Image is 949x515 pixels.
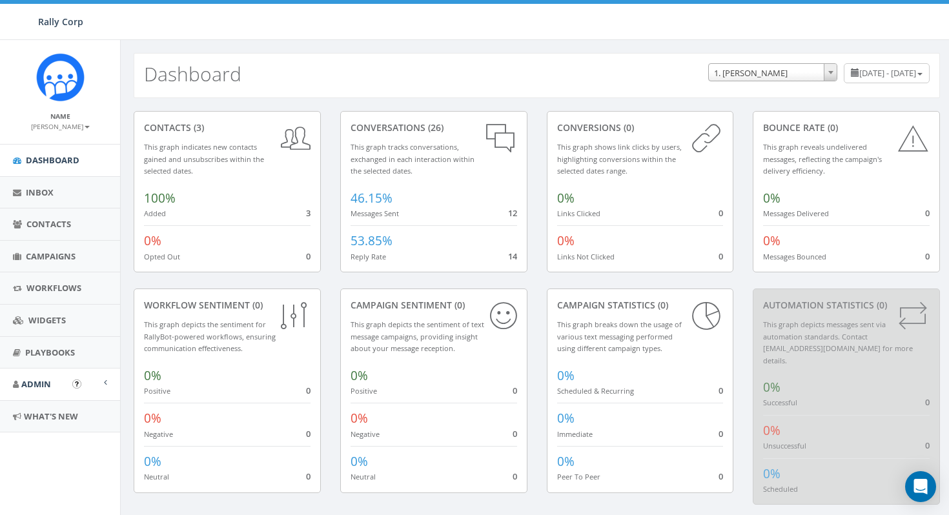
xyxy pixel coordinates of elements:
span: What's New [24,410,78,422]
span: 0% [763,232,781,249]
small: This graph depicts messages sent via automation standards. Contact [EMAIL_ADDRESS][DOMAIN_NAME] f... [763,319,913,365]
small: Links Not Clicked [557,252,615,261]
small: This graph reveals undelivered messages, reflecting the campaign's delivery efficiency. [763,142,882,176]
img: Icon_1.png [36,53,85,101]
small: This graph indicates new contacts gained and unsubscribes within the selected dates. [144,142,264,176]
span: 0% [144,367,161,384]
span: (0) [825,121,838,134]
span: 0% [351,410,368,427]
span: (0) [452,299,465,311]
span: 0% [351,453,368,470]
button: Open In-App Guide [72,379,81,389]
small: Unsuccessful [763,441,806,450]
span: 0% [144,232,161,249]
span: Admin [21,378,51,390]
span: (3) [191,121,204,134]
span: 0% [144,453,161,470]
div: Campaign Sentiment [351,299,517,312]
span: 0 [513,428,517,439]
small: Negative [144,429,173,439]
span: 0 [306,250,311,262]
span: 0 [719,250,723,262]
small: Scheduled & Recurring [557,386,634,396]
span: 0 [513,470,517,482]
span: Inbox [26,187,54,198]
span: 0 [306,428,311,439]
span: 0 [925,250,930,262]
span: 0 [719,385,723,396]
span: 0 [513,385,517,396]
span: 0 [719,428,723,439]
span: 0 [925,439,930,451]
small: Added [144,208,166,218]
span: Campaigns [26,250,76,262]
div: Bounce Rate [763,121,930,134]
span: 1. James Martin [708,63,837,81]
small: This graph tracks conversations, exchanged in each interaction within the selected dates. [351,142,474,176]
span: 53.85% [351,232,393,249]
span: 0% [763,379,781,396]
div: Open Intercom Messenger [905,471,936,502]
span: 14 [508,250,517,262]
small: Positive [144,386,170,396]
small: Messages Sent [351,208,399,218]
span: Playbooks [25,347,75,358]
small: Opted Out [144,252,180,261]
span: 0% [763,422,781,439]
span: 0% [351,367,368,384]
span: (0) [250,299,263,311]
span: 0% [557,190,575,207]
small: Messages Delivered [763,208,829,218]
small: This graph depicts the sentiment for RallyBot-powered workflows, ensuring communication effective... [144,319,276,353]
small: Positive [351,386,377,396]
a: [PERSON_NAME] [31,120,90,132]
span: Dashboard [26,154,79,166]
span: 0 [306,470,311,482]
small: Successful [763,398,797,407]
small: [PERSON_NAME] [31,122,90,131]
small: Peer To Peer [557,472,600,481]
span: 0% [144,410,161,427]
small: This graph depicts the sentiment of text message campaigns, providing insight about your message ... [351,319,484,353]
span: Widgets [28,314,66,326]
span: 0 [925,207,930,219]
div: contacts [144,121,311,134]
div: conversations [351,121,517,134]
div: Workflow Sentiment [144,299,311,312]
small: Scheduled [763,484,798,494]
small: Reply Rate [351,252,386,261]
div: Automation Statistics [763,299,930,312]
div: conversions [557,121,724,134]
span: (0) [874,299,887,311]
span: 1. James Martin [709,64,837,82]
span: 12 [508,207,517,219]
small: This graph breaks down the usage of various text messaging performed using different campaign types. [557,319,682,353]
span: Rally Corp [38,15,83,28]
small: Messages Bounced [763,252,826,261]
small: Name [50,112,70,121]
span: 0 [719,470,723,482]
span: [DATE] - [DATE] [859,67,916,79]
h2: Dashboard [144,63,241,85]
small: Neutral [144,472,169,481]
span: Contacts [26,218,71,230]
span: 0% [557,453,575,470]
small: Links Clicked [557,208,600,218]
span: 0% [763,465,781,482]
span: 46.15% [351,190,393,207]
span: 0% [763,190,781,207]
span: 0% [557,232,575,249]
span: 0% [557,410,575,427]
div: Campaign Statistics [557,299,724,312]
span: (26) [425,121,444,134]
span: 0 [719,207,723,219]
small: Immediate [557,429,593,439]
span: 3 [306,207,311,219]
small: Negative [351,429,380,439]
span: Workflows [26,282,81,294]
span: (0) [655,299,668,311]
span: 0 [306,385,311,396]
small: This graph shows link clicks by users, highlighting conversions within the selected dates range. [557,142,682,176]
span: (0) [621,121,634,134]
span: 0% [557,367,575,384]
